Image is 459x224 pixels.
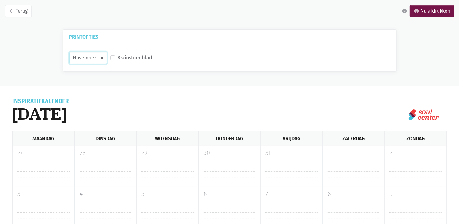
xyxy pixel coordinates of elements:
[410,5,454,17] a: printNu afdrukken
[389,148,442,158] p: 2
[141,189,194,199] p: 5
[12,131,74,146] div: Maandag
[17,148,70,158] p: 27
[69,35,390,39] h5: Printopties
[17,189,70,199] p: 3
[9,8,14,14] i: arrow_back
[12,99,69,104] div: Inspiratiekalender
[322,131,385,146] div: Zaterdag
[118,54,152,62] label: Brainstormblad
[136,131,198,146] div: Woensdag
[328,189,380,199] p: 8
[198,131,261,146] div: Donderdag
[265,148,318,158] p: 31
[204,189,256,199] p: 6
[204,148,256,158] p: 30
[141,148,194,158] p: 29
[5,5,32,17] a: arrow_backTerug
[328,148,380,158] p: 1
[80,189,132,199] p: 4
[260,131,322,146] div: Vrijdag
[384,131,447,146] div: Zondag
[402,8,407,14] i: info
[265,189,318,199] p: 7
[74,131,137,146] div: Dinsdag
[80,148,132,158] p: 28
[12,104,69,124] h1: [DATE]
[389,189,442,199] p: 9
[414,8,419,14] i: print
